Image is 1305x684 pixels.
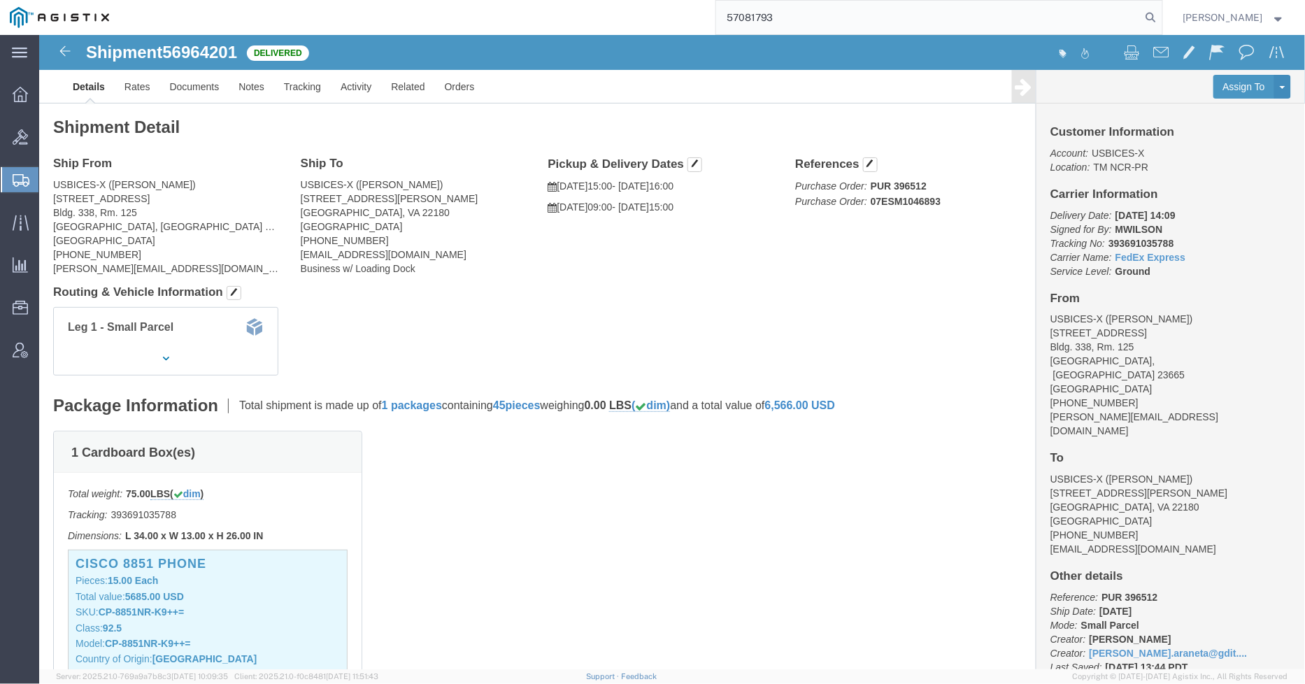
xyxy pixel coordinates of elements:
span: [DATE] 11:51:43 [326,672,378,681]
input: Search for shipment number, reference number [716,1,1141,34]
iframe: FS Legacy Container [39,35,1305,669]
a: Support [586,672,621,681]
span: Client: 2025.21.0-f0c8481 [234,672,378,681]
span: Andrew Wacyra [1183,10,1263,25]
img: logo [10,7,109,28]
button: [PERSON_NAME] [1183,9,1286,26]
span: Copyright © [DATE]-[DATE] Agistix Inc., All Rights Reserved [1073,671,1288,683]
a: Feedback [621,672,657,681]
span: Server: 2025.21.0-769a9a7b8c3 [56,672,228,681]
span: [DATE] 10:09:35 [171,672,228,681]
